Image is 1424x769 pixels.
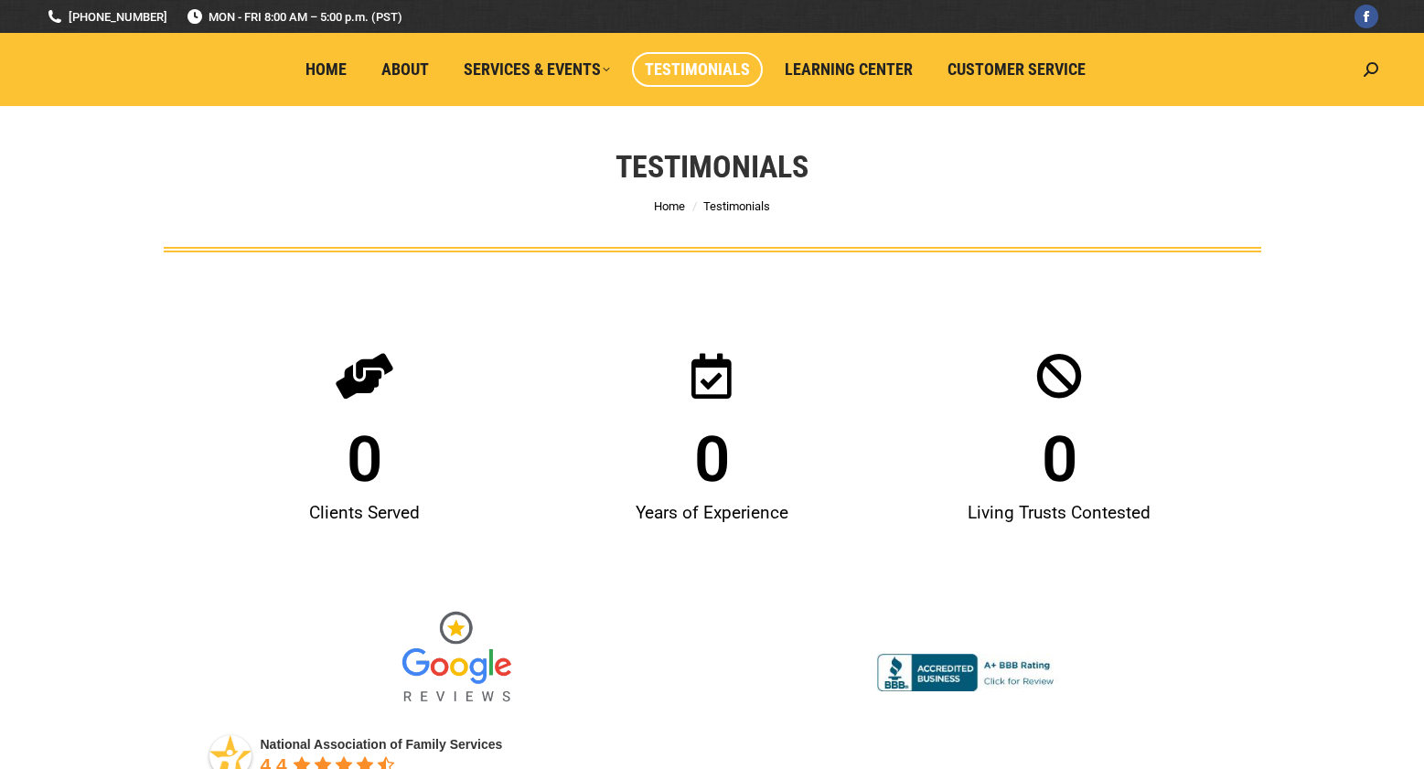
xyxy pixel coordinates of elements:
a: National Association of Family Services [261,737,503,752]
h1: Testimonials [616,146,808,187]
a: [PHONE_NUMBER] [46,8,167,26]
a: Learning Center [772,52,926,87]
span: Services & Events [464,59,610,80]
img: Accredited A+ with Better Business Bureau [877,654,1060,692]
a: Home [293,52,359,87]
span: MON - FRI 8:00 AM – 5:00 p.m. (PST) [186,8,402,26]
a: Testimonials [632,52,763,87]
a: Home [654,199,685,213]
span: 0 [694,428,730,491]
div: Clients Served [200,491,530,535]
span: Testimonials [703,199,770,213]
span: Home [305,59,347,80]
img: Google Reviews [388,599,525,718]
span: Learning Center [785,59,913,80]
a: About [369,52,442,87]
a: Facebook page opens in new window [1354,5,1378,28]
div: Living Trusts Contested [894,491,1224,535]
span: About [381,59,429,80]
span: Customer Service [948,59,1086,80]
a: Customer Service [935,52,1098,87]
div: Years of Experience [547,491,876,535]
span: 0 [347,428,382,491]
span: Testimonials [645,59,750,80]
span: 0 [1042,428,1077,491]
